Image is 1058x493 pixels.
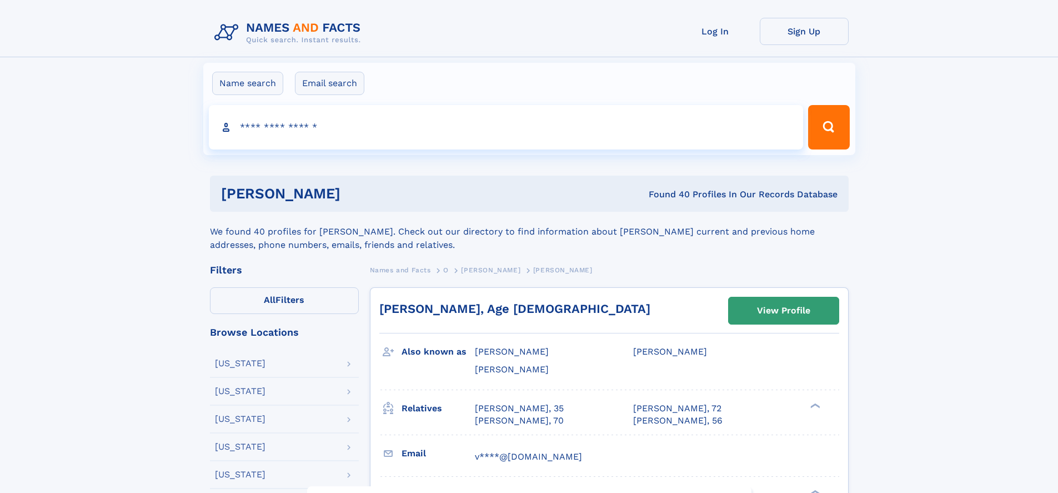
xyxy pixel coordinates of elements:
[475,346,549,357] span: [PERSON_NAME]
[215,442,265,451] div: [US_STATE]
[671,18,760,45] a: Log In
[443,266,449,274] span: O
[533,266,593,274] span: [PERSON_NAME]
[370,263,431,277] a: Names and Facts
[633,415,723,427] a: [PERSON_NAME], 56
[494,188,838,201] div: Found 40 Profiles In Our Records Database
[210,212,849,252] div: We found 40 profiles for [PERSON_NAME]. Check out our directory to find information about [PERSON...
[402,444,475,463] h3: Email
[475,415,564,427] a: [PERSON_NAME], 70
[475,402,564,415] a: [PERSON_NAME], 35
[379,302,650,316] a: [PERSON_NAME], Age [DEMOGRAPHIC_DATA]
[402,342,475,361] h3: Also known as
[221,187,495,201] h1: [PERSON_NAME]
[757,298,810,323] div: View Profile
[210,287,359,314] label: Filters
[461,263,520,277] a: [PERSON_NAME]
[210,18,370,48] img: Logo Names and Facts
[633,402,721,415] a: [PERSON_NAME], 72
[209,105,804,150] input: search input
[215,415,265,424] div: [US_STATE]
[760,18,849,45] a: Sign Up
[475,364,549,375] span: [PERSON_NAME]
[215,470,265,479] div: [US_STATE]
[443,263,449,277] a: O
[212,72,283,95] label: Name search
[461,266,520,274] span: [PERSON_NAME]
[295,72,364,95] label: Email search
[215,359,265,368] div: [US_STATE]
[633,346,707,357] span: [PERSON_NAME]
[264,295,275,305] span: All
[729,297,839,324] a: View Profile
[808,105,849,150] button: Search Button
[215,387,265,396] div: [US_STATE]
[210,327,359,337] div: Browse Locations
[210,265,359,275] div: Filters
[402,399,475,418] h3: Relatives
[808,402,821,409] div: ❯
